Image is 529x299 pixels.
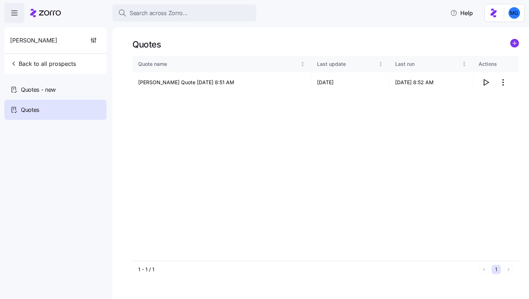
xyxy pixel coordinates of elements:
[395,60,461,68] div: Last run
[21,85,56,94] span: Quotes - new
[138,266,476,273] div: 1 - 1 / 1
[4,80,107,100] a: Quotes - new
[132,56,311,72] th: Quote nameNot sorted
[10,59,76,68] span: Back to all prospects
[317,60,377,68] div: Last update
[132,39,161,50] h1: Quotes
[311,56,389,72] th: Last updateNot sorted
[112,4,256,22] button: Search across Zorro...
[462,62,467,67] div: Not sorted
[300,62,305,67] div: Not sorted
[510,39,519,50] a: add icon
[311,72,389,93] td: [DATE]
[130,9,188,18] span: Search across Zorro...
[389,72,473,93] td: [DATE] 8:52 AM
[444,6,479,20] button: Help
[510,39,519,47] svg: add icon
[389,56,473,72] th: Last runNot sorted
[21,105,39,114] span: Quotes
[479,60,513,68] div: Actions
[7,56,79,71] button: Back to all prospects
[4,100,107,120] a: Quotes
[492,265,501,274] button: 1
[504,265,513,274] button: Next page
[132,72,311,93] td: [PERSON_NAME] Quote [DATE] 8:51 AM
[378,62,383,67] div: Not sorted
[508,7,520,19] img: 61c362f0e1d336c60eacb74ec9823875
[450,9,473,17] span: Help
[10,36,57,45] span: [PERSON_NAME]
[138,60,299,68] div: Quote name
[479,265,489,274] button: Previous page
